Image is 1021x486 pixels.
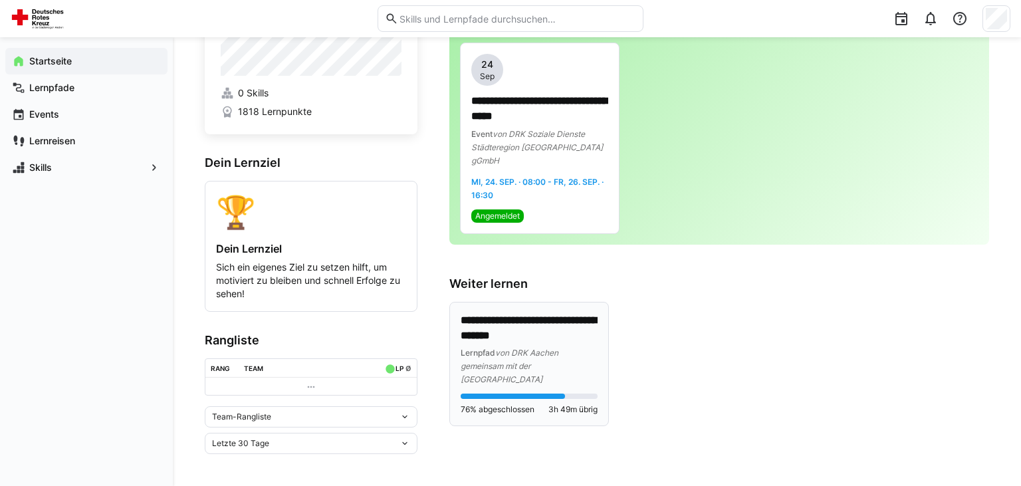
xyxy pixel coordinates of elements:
p: Sich ein eigenes Ziel zu setzen hilft, um motiviert zu bleiben und schnell Erfolge zu sehen! [216,261,406,301]
div: 🏆 [216,192,406,231]
span: 1818 Lernpunkte [238,105,312,118]
span: von DRK Aachen gemeinsam mit der [GEOGRAPHIC_DATA] [461,348,558,384]
div: Rang [211,364,230,372]
span: von DRK Soziale Dienste Städteregion [GEOGRAPHIC_DATA] gGmbH [471,129,603,166]
h3: Weiter lernen [449,277,989,291]
h3: Dein Lernziel [205,156,417,170]
span: 24 [481,58,493,71]
h3: Rangliste [205,333,417,348]
span: Lernpfad [461,348,495,358]
span: Event [471,129,493,139]
span: Team-Rangliste [212,412,271,422]
div: LP [396,364,403,372]
span: 3h 49m übrig [548,404,598,415]
span: Sep [480,71,495,82]
div: Team [244,364,263,372]
span: Letzte 30 Tage [212,438,269,449]
a: ø [405,362,411,373]
span: 0 Skills [238,86,269,100]
h4: Dein Lernziel [216,242,406,255]
span: Angemeldet [475,211,520,221]
input: Skills und Lernpfade durchsuchen… [398,13,636,25]
span: 76% abgeschlossen [461,404,534,415]
a: 0 Skills [221,86,401,100]
span: Mi, 24. Sep. · 08:00 - Fr, 26. Sep. · 16:30 [471,177,604,200]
